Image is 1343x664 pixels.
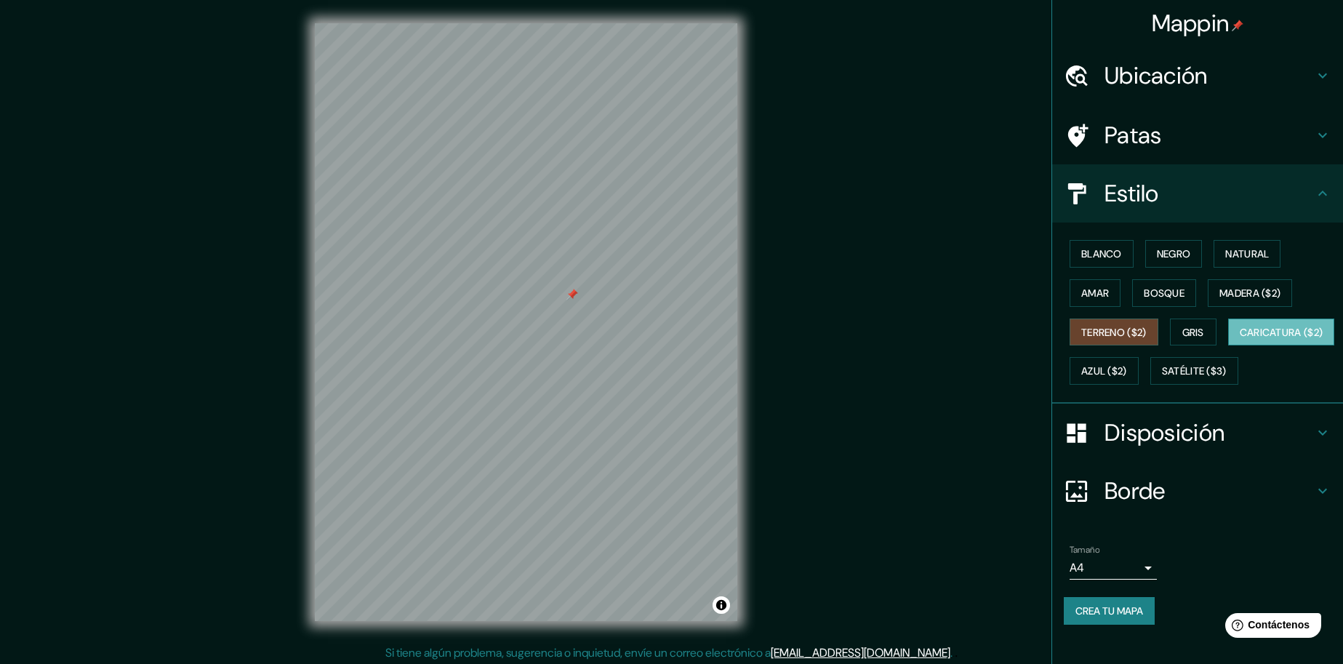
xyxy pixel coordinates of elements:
button: Amar [1070,279,1120,307]
font: Madera ($2) [1219,287,1280,300]
button: Caricatura ($2) [1228,319,1335,346]
div: Estilo [1052,164,1343,223]
button: Gris [1170,319,1216,346]
img: pin-icon.png [1232,20,1243,31]
font: Disposición [1105,417,1224,448]
font: Mappin [1152,8,1230,39]
font: Tamaño [1070,544,1099,556]
font: Bosque [1144,287,1184,300]
button: Satélite ($3) [1150,357,1238,385]
font: Si tiene algún problema, sugerencia o inquietud, envíe un correo electrónico a [385,645,771,660]
font: Ubicación [1105,60,1208,91]
div: Patas [1052,106,1343,164]
font: Borde [1105,476,1166,506]
div: A4 [1070,556,1157,580]
button: Madera ($2) [1208,279,1292,307]
font: Negro [1157,247,1191,260]
font: Azul ($2) [1081,365,1127,378]
iframe: Lanzador de widgets de ayuda [1214,607,1327,648]
font: Crea tu mapa [1075,604,1143,617]
font: . [950,645,953,660]
font: Natural [1225,247,1269,260]
button: Crea tu mapa [1064,597,1155,625]
font: Amar [1081,287,1109,300]
font: Patas [1105,120,1162,151]
canvas: Mapa [315,23,737,621]
div: Disposición [1052,404,1343,462]
font: A4 [1070,560,1084,575]
font: Satélite ($3) [1162,365,1227,378]
button: Negro [1145,240,1203,268]
font: Caricatura ($2) [1240,326,1323,339]
font: Blanco [1081,247,1122,260]
div: Ubicación [1052,47,1343,105]
font: Estilo [1105,178,1159,209]
font: Gris [1182,326,1204,339]
a: [EMAIL_ADDRESS][DOMAIN_NAME] [771,645,950,660]
button: Natural [1214,240,1280,268]
font: Terreno ($2) [1081,326,1147,339]
button: Blanco [1070,240,1134,268]
button: Bosque [1132,279,1196,307]
button: Activar o desactivar atribución [713,596,730,614]
button: Azul ($2) [1070,357,1139,385]
button: Terreno ($2) [1070,319,1158,346]
font: . [953,644,955,660]
div: Borde [1052,462,1343,520]
font: . [955,644,958,660]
